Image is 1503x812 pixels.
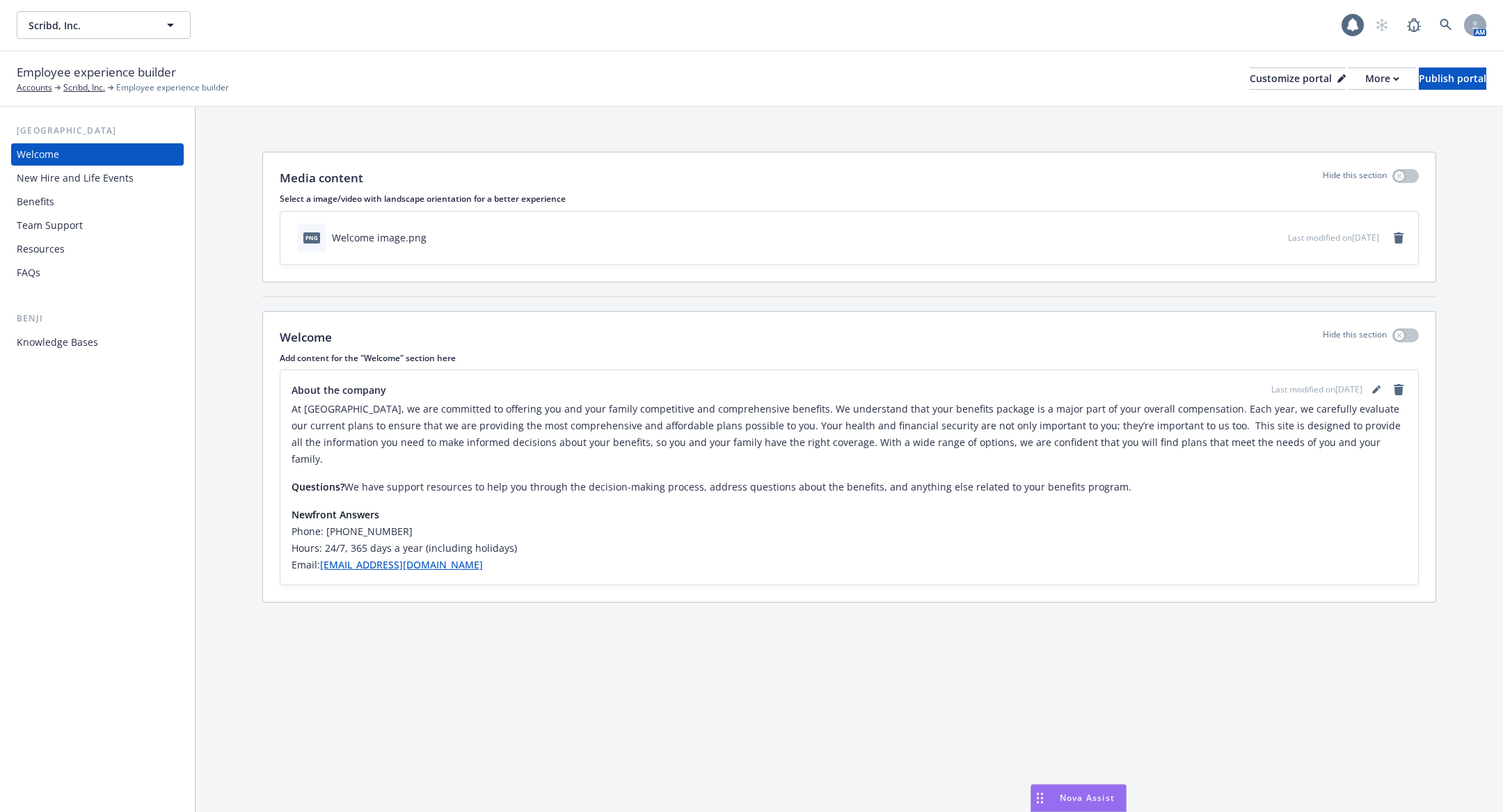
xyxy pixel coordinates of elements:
[17,81,52,94] a: Accounts
[1323,169,1387,187] p: Hide this section
[292,557,1407,573] h6: Email:
[292,540,1407,557] h6: Hours: 24/7, 365 days a year (including holidays)​
[1031,784,1127,812] button: Nova Assist
[1368,381,1385,398] a: editPencil
[1250,67,1346,90] button: Customize portal
[332,230,427,245] div: Welcome image.png
[11,143,184,166] a: Welcome
[11,167,184,189] a: New Hire and Life Events
[1419,67,1486,90] button: Publish portal
[11,238,184,260] a: Resources
[17,143,59,166] div: Welcome
[11,312,184,326] div: Benji
[116,81,229,94] span: Employee experience builder
[11,331,184,353] a: Knowledge Bases
[292,401,1407,468] p: At [GEOGRAPHIC_DATA], we are committed to offering you and your family competitive and comprehens...
[292,480,344,493] strong: Questions?
[1271,383,1362,396] span: Last modified on [DATE]
[17,191,54,213] div: Benefits
[1419,68,1486,89] div: Publish portal
[1248,230,1259,245] button: download file
[1323,328,1387,347] p: Hide this section
[17,63,176,81] span: Employee experience builder
[1432,11,1460,39] a: Search
[280,169,363,187] p: Media content
[1365,68,1399,89] div: More
[17,167,134,189] div: New Hire and Life Events
[320,558,483,571] a: [EMAIL_ADDRESS][DOMAIN_NAME]
[1270,230,1282,245] button: preview file
[63,81,105,94] a: Scribd, Inc.
[11,124,184,138] div: [GEOGRAPHIC_DATA]
[11,262,184,284] a: FAQs
[11,191,184,213] a: Benefits
[292,479,1407,495] p: We have support resources to help you through the decision-making process, address questions abou...
[17,331,98,353] div: Knowledge Bases
[17,238,65,260] div: Resources
[1349,67,1416,90] button: More
[17,214,83,237] div: Team Support
[280,328,332,347] p: Welcome
[1250,68,1346,89] div: Customize portal
[303,232,320,243] span: png
[280,352,1419,364] p: Add content for the "Welcome" section here
[17,262,40,284] div: FAQs
[1368,11,1396,39] a: Start snowing
[280,193,1419,205] p: Select a image/video with landscape orientation for a better experience
[1390,230,1407,246] a: remove
[1060,792,1115,804] span: Nova Assist
[1400,11,1428,39] a: Report a Bug
[1390,381,1407,398] a: remove
[1288,232,1379,244] span: Last modified on [DATE]
[1031,785,1049,811] div: Drag to move
[29,18,149,33] span: Scribd, Inc.
[292,383,386,397] span: About the company
[17,11,191,39] button: Scribd, Inc.
[11,214,184,237] a: Team Support
[292,508,379,521] strong: Newfront Answers
[292,523,1407,540] h6: Phone: [PHONE_NUMBER]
